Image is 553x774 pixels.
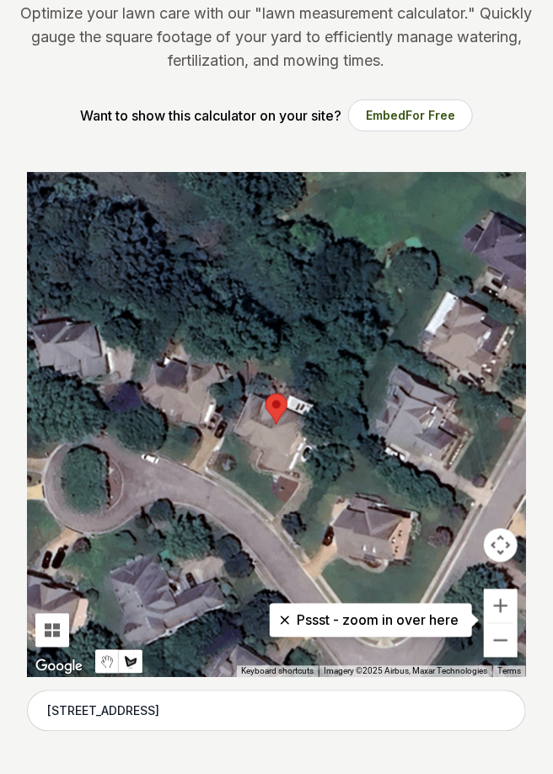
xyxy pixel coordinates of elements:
span: For Free [405,108,455,122]
p: Want to show this calculator on your site? [80,105,341,126]
button: EmbedFor Free [348,99,473,132]
button: Keyboard shortcuts [241,666,314,678]
button: Map camera controls [484,529,518,562]
img: Google [31,656,87,678]
button: Stop drawing [95,650,119,674]
a: Open this area in Google Maps (opens a new window) [31,656,87,678]
p: Optimize your lawn care with our "lawn measurement calculator." Quickly gauge the square footage ... [20,2,533,73]
p: Pssst - zoom in over here [283,610,459,631]
button: Zoom out [484,624,518,658]
span: Imagery ©2025 Airbus, Maxar Technologies [324,667,487,676]
button: Zoom in [484,589,518,623]
a: Terms (opens in new tab) [497,667,521,676]
button: Draw a shape [119,650,142,674]
button: Tilt map [35,614,69,648]
input: Enter your address to get started [27,691,526,733]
